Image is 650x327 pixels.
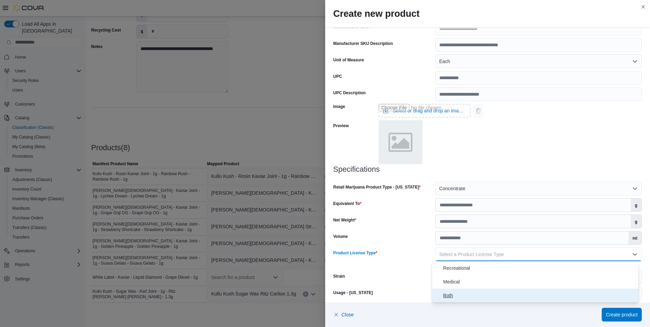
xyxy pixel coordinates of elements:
[333,234,348,239] label: Volume
[443,264,636,272] span: Recreational
[631,215,641,228] label: g
[639,3,647,11] button: Close this dialog
[333,57,364,63] label: Unit of Measure
[333,290,373,295] label: Usage - [US_STATE]
[333,217,356,223] label: Net Weight
[379,120,422,164] img: placeholder.png
[435,247,642,261] button: Select a Product License Type
[439,252,504,257] span: Select a Product License Type
[333,201,361,206] label: Equivalent To
[379,104,470,118] input: Use aria labels when no actual label is in use
[435,182,642,195] button: Concentrate
[435,54,642,68] button: Each
[432,261,638,302] div: Select listbox
[333,308,354,322] button: Close
[333,90,366,96] label: UPC Description
[333,274,345,279] label: Strain
[443,278,636,286] span: Medical
[628,231,641,244] label: ml
[333,74,342,79] label: UPC
[333,41,393,46] label: Manufacturer SKU Description
[342,311,354,318] span: Close
[333,123,349,129] label: Preview
[333,184,421,190] label: Retail Marijuana Product Type - [US_STATE]
[606,311,638,318] span: Create product
[333,165,642,173] h3: Specifications
[443,291,636,300] span: Both
[602,308,642,322] button: Create product
[333,250,377,256] label: Product License Type
[333,8,642,19] h2: Create new product
[333,104,345,109] label: Image
[631,198,641,211] label: g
